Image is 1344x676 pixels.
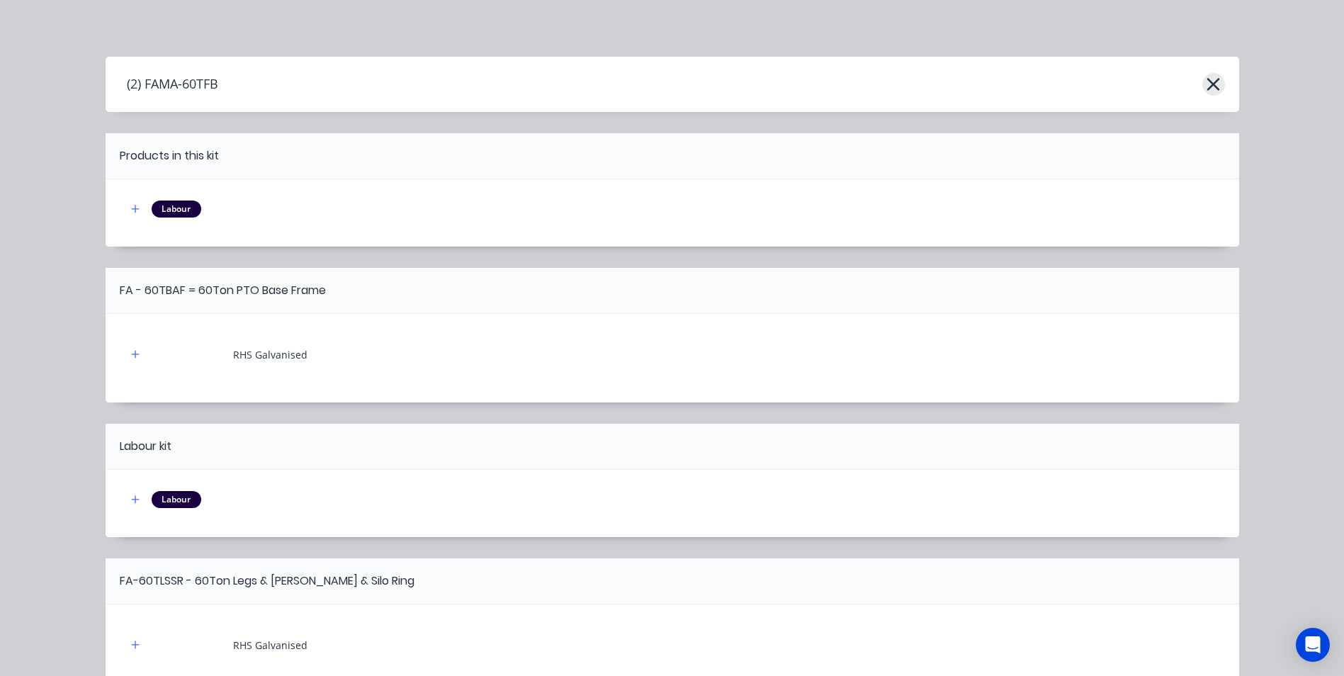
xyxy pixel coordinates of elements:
div: Open Intercom Messenger [1296,628,1330,662]
div: Labour [152,491,201,508]
div: Products in this kit [120,147,219,164]
div: FA - 60TBAF = 60Ton PTO Base Frame [120,282,326,299]
div: RHS Galvanised [233,347,307,362]
h4: (2) FAMA-60TFB [106,71,218,98]
div: FA-60TLSSR - 60Ton Legs & [PERSON_NAME] & Silo Ring [120,573,414,590]
div: Labour kit [120,438,171,455]
div: RHS Galvanised [233,638,307,653]
div: Labour [152,201,201,218]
